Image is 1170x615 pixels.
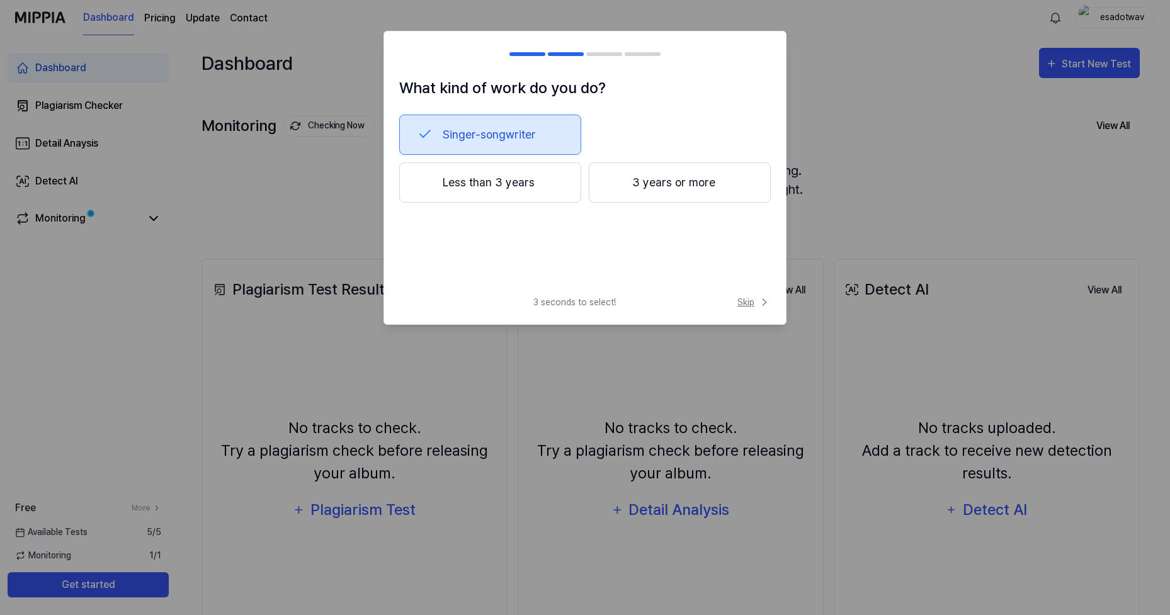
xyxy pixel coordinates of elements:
[735,296,771,309] button: Skip
[589,162,771,203] button: 3 years or more
[737,296,771,309] span: Skip
[399,162,581,203] button: Less than 3 years
[533,296,616,309] span: 3 seconds to select!
[399,115,581,155] button: Singer-songwriter
[399,77,771,99] h1: What kind of work do you do?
